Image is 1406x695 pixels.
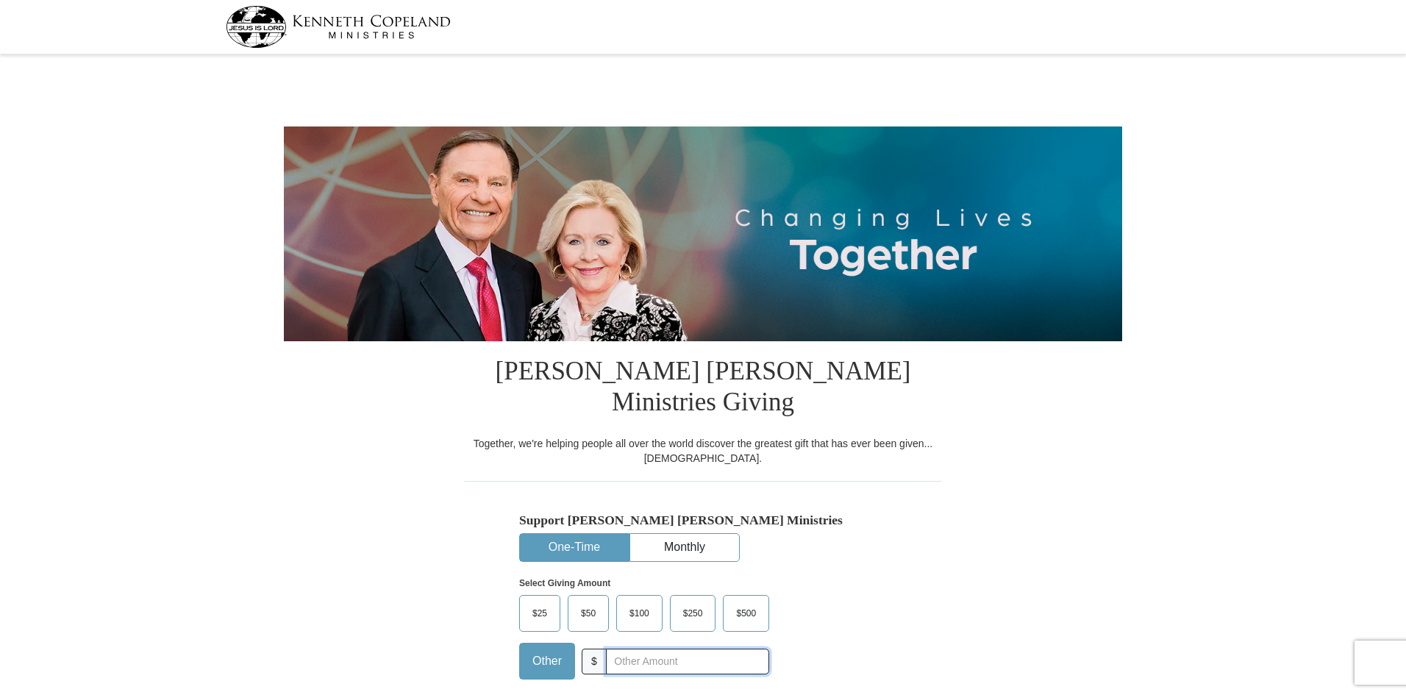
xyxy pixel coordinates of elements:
strong: Select Giving Amount [519,578,610,588]
div: Together, we're helping people all over the world discover the greatest gift that has ever been g... [464,436,942,466]
h5: Support [PERSON_NAME] [PERSON_NAME] Ministries [519,513,887,528]
button: Monthly [630,534,739,561]
span: $ [582,649,607,674]
span: $500 [729,602,763,624]
span: $100 [622,602,657,624]
h1: [PERSON_NAME] [PERSON_NAME] Ministries Giving [464,341,942,436]
span: Other [525,650,569,672]
button: One-Time [520,534,629,561]
input: Other Amount [606,649,769,674]
span: $250 [676,602,710,624]
span: $25 [525,602,554,624]
img: kcm-header-logo.svg [226,6,451,48]
span: $50 [574,602,603,624]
